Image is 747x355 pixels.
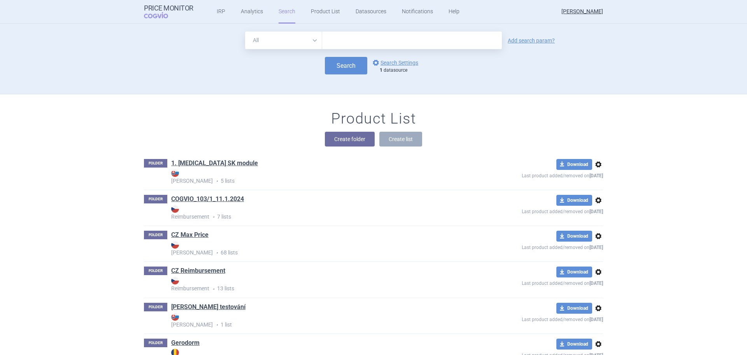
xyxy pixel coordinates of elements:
[213,249,221,257] i: •
[331,110,416,128] h1: Product List
[171,159,258,168] a: 1. [MEDICAL_DATA] SK module
[144,339,167,347] p: FOLDER
[465,314,603,323] p: Last product added/removed on
[171,303,245,313] h1: Eli testování
[171,195,244,203] a: COGVIO_103/1_11.1.2024
[556,267,592,277] button: Download
[209,285,217,293] i: •
[171,339,200,347] a: Gerodorm
[171,231,209,239] a: CZ Max Price
[171,267,225,275] a: CZ Reimbursement
[171,303,245,311] a: [PERSON_NAME] testování
[171,205,179,213] img: CZ
[465,242,603,251] p: Last product added/removed on
[556,195,592,206] button: Download
[171,169,465,184] strong: [PERSON_NAME]
[556,231,592,242] button: Download
[589,173,603,178] strong: [DATE]
[589,245,603,250] strong: [DATE]
[171,339,200,349] h1: Gerodorm
[209,213,217,221] i: •
[465,206,603,215] p: Last product added/removed on
[144,303,167,311] p: FOLDER
[171,241,179,249] img: CZ
[589,317,603,322] strong: [DATE]
[171,241,465,256] strong: [PERSON_NAME]
[144,231,167,239] p: FOLDER
[171,267,225,277] h1: CZ Reimbursement
[508,38,555,43] a: Add search param?
[589,209,603,214] strong: [DATE]
[171,313,179,321] img: SK
[171,313,465,329] p: 1 list
[144,195,167,203] p: FOLDER
[325,57,367,74] button: Search
[171,205,465,220] strong: Reimbursement
[144,4,193,19] a: Price MonitorCOGVIO
[325,132,375,147] button: Create folder
[556,339,592,350] button: Download
[171,231,209,241] h1: CZ Max Price
[171,277,465,293] p: 13 lists
[171,313,465,328] strong: [PERSON_NAME]
[171,169,465,185] p: 5 lists
[144,267,167,275] p: FOLDER
[171,169,179,177] img: SK
[371,58,418,67] a: Search Settings
[171,277,465,291] strong: Reimbursement
[213,177,221,185] i: •
[171,195,244,205] h1: COGVIO_103/1_11.1.2024
[144,12,179,18] span: COGVIO
[465,170,603,180] p: Last product added/removed on
[171,241,465,257] p: 68 lists
[380,67,422,74] div: datasource
[171,277,179,284] img: CZ
[465,277,603,287] p: Last product added/removed on
[379,132,422,147] button: Create list
[171,159,258,169] h1: 1. Humira SK module
[144,159,167,168] p: FOLDER
[556,159,592,170] button: Download
[380,67,382,73] strong: 1
[171,205,465,221] p: 7 lists
[589,281,603,286] strong: [DATE]
[213,321,221,329] i: •
[144,4,193,12] strong: Price Monitor
[556,303,592,314] button: Download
